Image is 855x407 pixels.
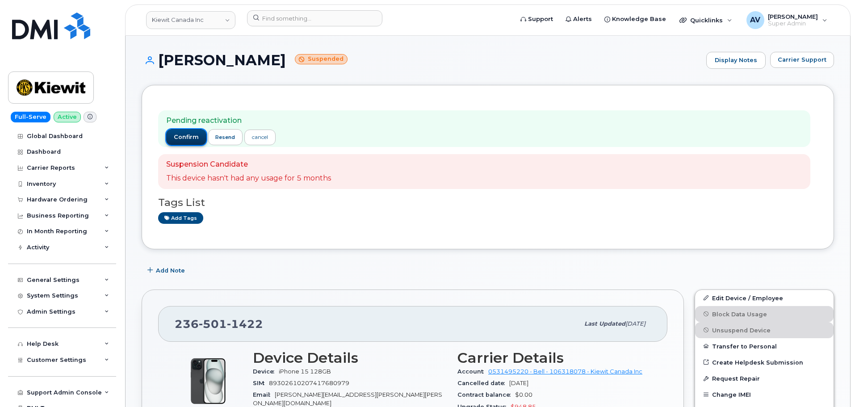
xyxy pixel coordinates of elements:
[712,327,771,333] span: Unsuspend Device
[253,368,279,375] span: Device
[515,391,532,398] span: $0.00
[295,54,348,64] small: Suspended
[253,391,442,406] span: [PERSON_NAME][EMAIL_ADDRESS][PERSON_NAME][PERSON_NAME][DOMAIN_NAME]
[695,386,834,403] button: Change IMEI
[457,391,515,398] span: Contract balance
[253,380,269,386] span: SIM
[215,134,235,141] span: resend
[457,368,488,375] span: Account
[695,338,834,354] button: Transfer to Personal
[269,380,349,386] span: 89302610207417680979
[279,368,331,375] span: iPhone 15 128GB
[158,197,817,208] h3: Tags List
[253,350,447,366] h3: Device Details
[142,52,702,68] h1: [PERSON_NAME]
[509,380,528,386] span: [DATE]
[142,263,193,279] button: Add Note
[166,129,206,145] button: confirm
[488,368,642,375] a: 0531495220 - Bell - 106318078 - Kiewit Canada Inc
[457,350,651,366] h3: Carrier Details
[158,212,203,223] a: Add tags
[227,317,263,331] span: 1422
[253,391,275,398] span: Email
[199,317,227,331] span: 501
[695,354,834,370] a: Create Helpdesk Submission
[175,317,263,331] span: 236
[174,133,199,141] span: confirm
[695,306,834,322] button: Block Data Usage
[156,266,185,275] span: Add Note
[695,370,834,386] button: Request Repair
[770,52,834,68] button: Carrier Support
[695,322,834,338] button: Unsuspend Device
[625,320,645,327] span: [DATE]
[695,290,834,306] a: Edit Device / Employee
[584,320,625,327] span: Last updated
[816,368,848,400] iframe: Messenger Launcher
[166,159,331,170] p: Suspension Candidate
[252,133,268,141] div: cancel
[208,129,243,145] button: resend
[778,55,826,64] span: Carrier Support
[166,116,276,126] p: Pending reactivation
[166,173,331,184] p: This device hasn't had any usage for 5 months
[244,130,276,145] a: cancel
[457,380,509,386] span: Cancelled date
[706,52,766,69] a: Display Notes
